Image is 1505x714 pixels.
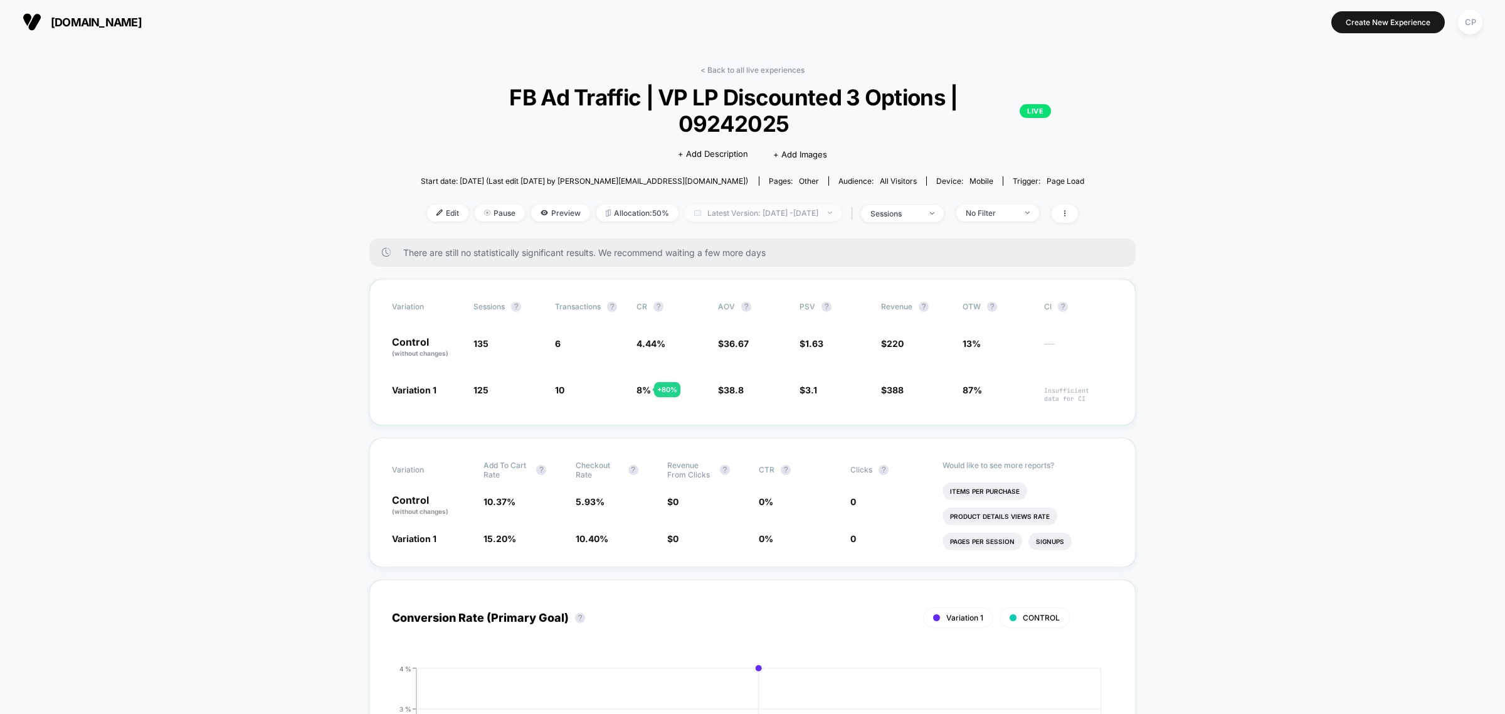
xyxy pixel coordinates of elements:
span: Sessions [473,302,505,311]
span: 0 [673,533,679,544]
span: $ [881,338,904,349]
span: 3.1 [805,385,817,395]
span: 0 [673,496,679,507]
li: Pages Per Session [943,533,1022,550]
span: All Visitors [880,176,917,186]
span: Variation [392,461,461,479]
span: + Add Description [678,148,748,161]
a: < Back to all live experiences [700,65,805,75]
span: Clicks [850,465,872,474]
span: 388 [887,385,904,395]
span: 6 [555,338,561,349]
p: Control [392,337,461,358]
button: ? [919,302,929,312]
span: 220 [887,338,904,349]
span: 0 [850,496,856,507]
img: end [930,212,934,215]
li: Product Details Views Rate [943,508,1057,525]
span: Variation 1 [392,385,436,395]
span: Variation [392,302,461,312]
span: 8 % [636,385,651,395]
tspan: 4 % [399,664,411,672]
span: $ [718,385,744,395]
button: ? [575,613,585,623]
span: $ [800,338,823,349]
button: ? [511,302,521,312]
span: CONTROL [1023,613,1060,622]
span: 10.37 % [483,496,515,507]
button: ? [821,302,832,312]
span: Insufficient data for CI [1044,386,1113,403]
button: ? [653,302,663,312]
button: Create New Experience [1331,11,1445,33]
button: ? [1058,302,1068,312]
div: sessions [870,209,921,218]
span: There are still no statistically significant results. We recommend waiting a few more days [403,247,1111,258]
span: --- [1044,340,1113,358]
div: Audience: [838,176,917,186]
span: Add To Cart Rate [483,461,530,479]
span: 38.8 [724,385,744,395]
img: end [1025,211,1030,214]
span: [DOMAIN_NAME] [51,16,142,29]
span: 0 [850,533,856,544]
span: 5.93 % [576,496,605,507]
span: mobile [969,176,993,186]
button: ? [879,465,889,475]
img: Visually logo [23,13,41,31]
span: 1.63 [805,338,823,349]
span: 10 [555,385,564,395]
li: Items Per Purchase [943,482,1027,500]
div: No Filter [966,208,1016,218]
div: Trigger: [1013,176,1084,186]
img: rebalance [606,210,611,216]
span: 0 % [759,496,773,507]
button: ? [720,465,730,475]
button: CP [1454,9,1486,35]
span: FB Ad Traffic | VP LP Discounted 3 Options | 09242025 [454,84,1052,137]
button: ? [781,465,791,475]
span: Start date: [DATE] (Last edit [DATE] by [PERSON_NAME][EMAIL_ADDRESS][DOMAIN_NAME]) [421,176,748,186]
span: Edit [427,205,468,221]
span: | [848,205,861,223]
span: Pause [475,205,525,221]
div: CP [1458,10,1482,35]
span: (without changes) [392,508,448,515]
span: Page Load [1047,176,1084,186]
span: other [799,176,819,186]
img: edit [436,210,443,216]
p: Control [392,495,471,516]
button: [DOMAIN_NAME] [19,12,145,32]
span: 135 [473,338,488,349]
span: OTW [963,302,1032,312]
span: AOV [718,302,735,311]
span: 10.40 % [576,533,608,544]
span: $ [667,496,679,507]
button: ? [536,465,546,475]
button: ? [987,302,997,312]
span: Device: [926,176,1003,186]
span: CR [636,302,647,311]
span: Variation 1 [392,533,436,544]
button: ? [628,465,638,475]
span: + Add Images [773,149,827,159]
span: Revenue [881,302,912,311]
span: Revenue From Clicks [667,461,714,479]
span: 4.44 % [636,338,665,349]
span: PSV [800,302,815,311]
img: end [484,210,490,216]
span: Preview [531,205,590,221]
span: Variation 1 [946,613,983,622]
img: end [828,211,832,214]
span: 0 % [759,533,773,544]
span: $ [718,338,749,349]
span: 36.67 [724,338,749,349]
span: $ [800,385,817,395]
span: 13% [963,338,981,349]
span: Checkout Rate [576,461,622,479]
button: ? [741,302,751,312]
span: 15.20 % [483,533,516,544]
div: + 80 % [654,382,680,397]
span: $ [667,533,679,544]
span: Allocation: 50% [596,205,679,221]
